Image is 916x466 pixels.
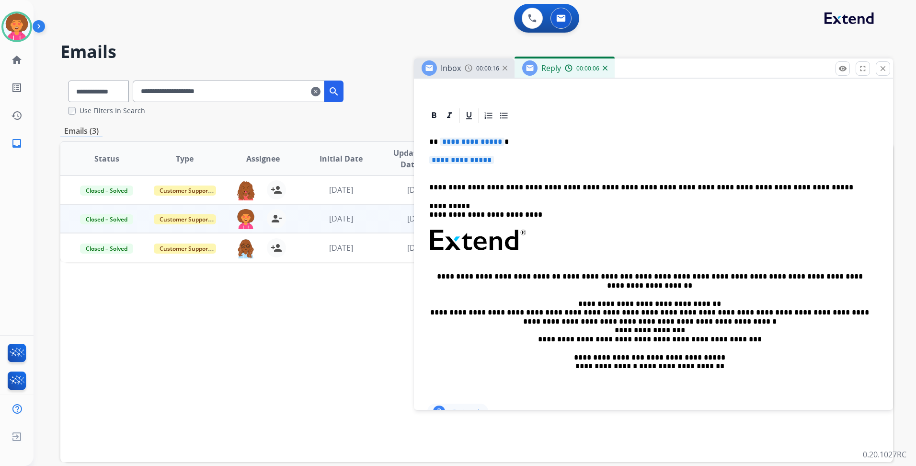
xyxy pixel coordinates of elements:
[154,244,216,254] span: Customer Support
[60,125,103,137] p: Emails (3)
[407,213,431,224] span: [DATE]
[236,238,255,258] img: agent-avatar
[329,185,353,195] span: [DATE]
[449,408,482,415] p: attachments
[320,153,363,164] span: Initial Date
[407,185,431,195] span: [DATE]
[11,110,23,121] mat-icon: history
[11,82,23,93] mat-icon: list_alt
[838,64,847,73] mat-icon: remove_red_eye
[80,244,133,254] span: Closed – Solved
[271,184,282,196] mat-icon: person_add
[427,108,441,123] div: Bold
[462,108,476,123] div: Underline
[154,186,216,196] span: Customer Support
[497,108,511,123] div: Bullet List
[859,64,867,73] mat-icon: fullscreen
[80,106,145,116] label: Use Filters In Search
[60,42,893,61] h2: Emails
[576,65,599,72] span: 00:00:06
[388,147,431,170] span: Updated Date
[11,138,23,149] mat-icon: inbox
[236,180,255,200] img: agent-avatar
[481,108,496,123] div: Ordered List
[442,108,457,123] div: Italic
[271,242,282,254] mat-icon: person_add
[94,153,119,164] span: Status
[541,63,561,73] span: Reply
[328,86,340,97] mat-icon: search
[246,153,280,164] span: Assignee
[863,449,906,460] p: 0.20.1027RC
[329,213,353,224] span: [DATE]
[11,54,23,66] mat-icon: home
[329,243,353,253] span: [DATE]
[476,65,499,72] span: 00:00:16
[271,213,282,224] mat-icon: person_remove
[311,86,321,97] mat-icon: clear
[236,209,255,229] img: agent-avatar
[879,64,887,73] mat-icon: close
[407,243,431,253] span: [DATE]
[80,186,133,196] span: Closed – Solved
[3,13,30,40] img: avatar
[176,153,194,164] span: Type
[433,406,445,417] div: 3
[441,63,461,73] span: Inbox
[154,214,216,224] span: Customer Support
[80,214,133,224] span: Closed – Solved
